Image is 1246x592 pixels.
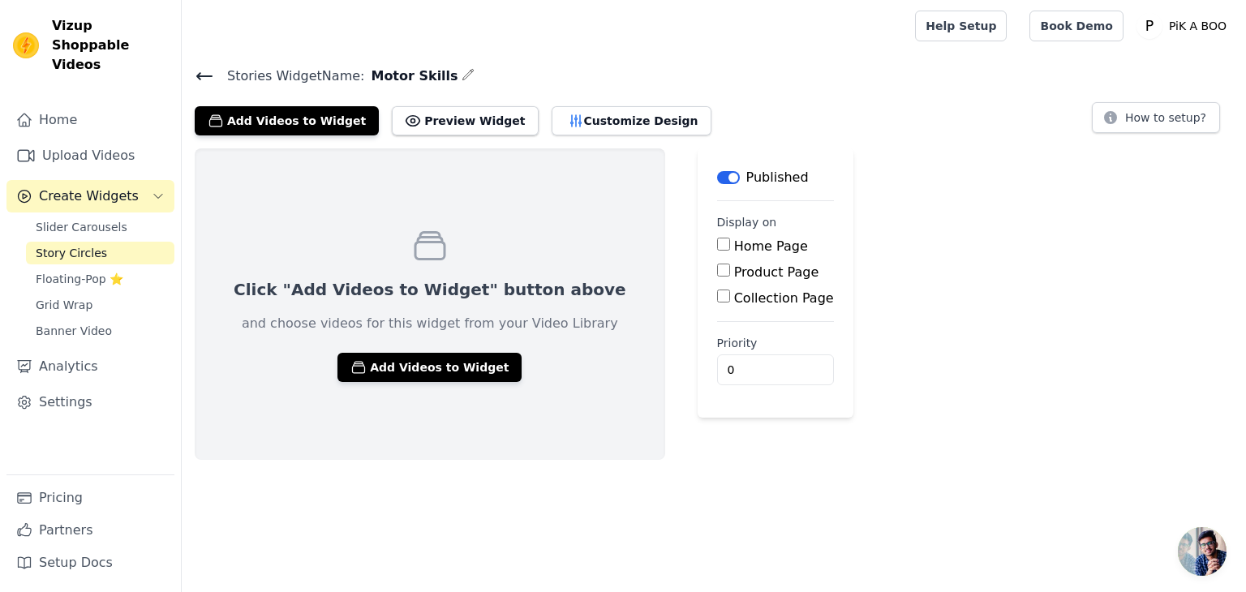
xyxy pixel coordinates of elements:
[1092,114,1220,129] a: How to setup?
[195,106,379,135] button: Add Videos to Widget
[26,320,174,342] a: Banner Video
[915,11,1007,41] a: Help Setup
[242,314,618,333] p: and choose videos for this widget from your Video Library
[26,294,174,316] a: Grid Wrap
[734,238,808,254] label: Home Page
[6,180,174,212] button: Create Widgets
[39,187,139,206] span: Create Widgets
[337,353,522,382] button: Add Videos to Widget
[52,16,168,75] span: Vizup Shoppable Videos
[26,268,174,290] a: Floating-Pop ⭐
[1092,102,1220,133] button: How to setup?
[746,168,809,187] p: Published
[392,106,538,135] button: Preview Widget
[6,514,174,547] a: Partners
[6,104,174,136] a: Home
[36,323,112,339] span: Banner Video
[36,271,123,287] span: Floating-Pop ⭐
[734,290,834,306] label: Collection Page
[214,66,364,86] span: Stories Widget Name:
[734,264,819,280] label: Product Page
[1145,18,1154,34] text: P
[364,66,458,86] span: Motor Skills
[6,350,174,383] a: Analytics
[13,32,39,58] img: Vizup
[1162,11,1233,41] p: PiK A BOO
[26,216,174,238] a: Slider Carousels
[36,245,107,261] span: Story Circles
[552,106,711,135] button: Customize Design
[1136,11,1233,41] button: P PiK A BOO
[717,335,834,351] label: Priority
[26,242,174,264] a: Story Circles
[1178,527,1227,576] a: Open chat
[36,219,127,235] span: Slider Carousels
[717,214,777,230] legend: Display on
[6,547,174,579] a: Setup Docs
[6,386,174,418] a: Settings
[6,482,174,514] a: Pricing
[234,278,626,301] p: Click "Add Videos to Widget" button above
[462,65,475,87] div: Edit Name
[1029,11,1123,41] a: Book Demo
[36,297,92,313] span: Grid Wrap
[6,139,174,172] a: Upload Videos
